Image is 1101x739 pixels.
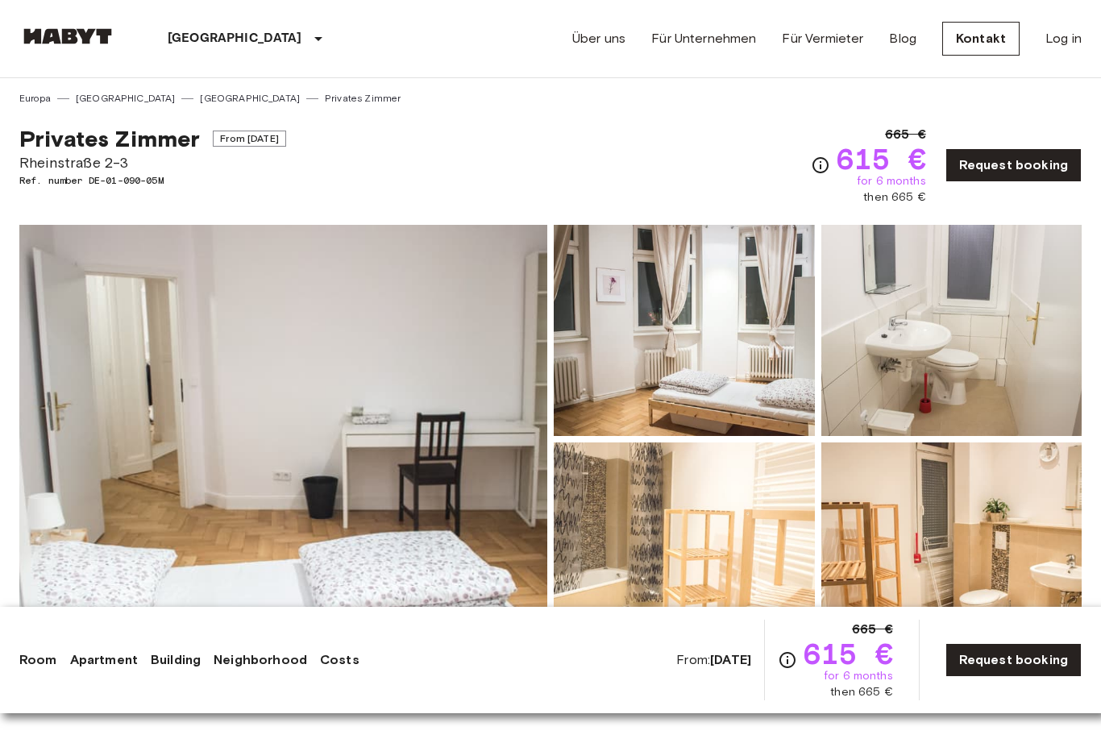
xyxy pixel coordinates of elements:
[214,650,307,670] a: Neighborhood
[320,650,359,670] a: Costs
[710,652,751,667] b: [DATE]
[945,643,1082,677] a: Request booking
[778,650,797,670] svg: Check cost overview for full price breakdown. Please note that discounts apply to new joiners onl...
[325,91,401,106] a: Privates Zimmer
[782,29,863,48] a: Für Vermieter
[19,650,57,670] a: Room
[837,144,926,173] span: 615 €
[151,650,201,670] a: Building
[857,173,926,189] span: for 6 months
[824,668,893,684] span: for 6 months
[651,29,756,48] a: Für Unternehmen
[821,442,1082,654] img: Picture of unit DE-01-090-05M
[200,91,300,106] a: [GEOGRAPHIC_DATA]
[852,620,893,639] span: 665 €
[821,225,1082,436] img: Picture of unit DE-01-090-05M
[863,189,926,206] span: then 665 €
[19,125,200,152] span: Privates Zimmer
[554,225,815,436] img: Picture of unit DE-01-090-05M
[19,28,116,44] img: Habyt
[572,29,625,48] a: Über uns
[19,173,286,188] span: Ref. number DE-01-090-05M
[19,152,286,173] span: Rheinstraße 2-3
[830,684,893,700] span: then 665 €
[945,148,1082,182] a: Request booking
[19,225,547,654] img: Marketing picture of unit DE-01-090-05M
[168,29,302,48] p: [GEOGRAPHIC_DATA]
[889,29,916,48] a: Blog
[676,651,751,669] span: From:
[804,639,893,668] span: 615 €
[76,91,176,106] a: [GEOGRAPHIC_DATA]
[1045,29,1082,48] a: Log in
[213,131,286,147] span: From [DATE]
[885,125,926,144] span: 665 €
[942,22,1020,56] a: Kontakt
[811,156,830,175] svg: Check cost overview for full price breakdown. Please note that discounts apply to new joiners onl...
[70,650,138,670] a: Apartment
[554,442,815,654] img: Picture of unit DE-01-090-05M
[19,91,51,106] a: Europa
